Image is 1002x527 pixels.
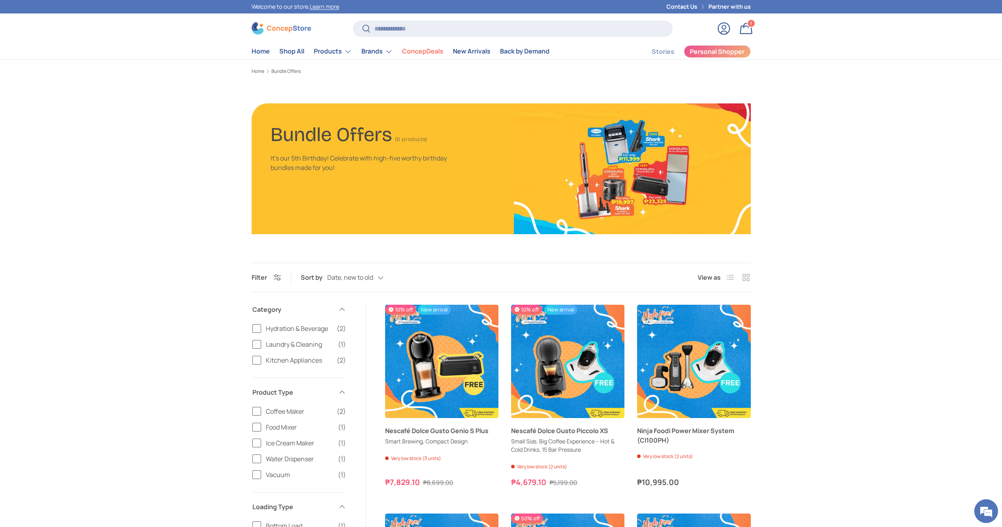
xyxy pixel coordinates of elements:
[652,44,674,59] a: Stories
[252,44,550,59] nav: Primary
[684,45,751,58] a: Personal Shopper
[309,44,357,59] summary: Products
[279,44,304,59] a: Shop All
[252,295,346,324] summary: Category
[252,44,270,59] a: Home
[337,407,346,416] span: (2)
[385,305,416,315] span: 10% off
[266,340,333,349] span: Laundry & Cleaning
[338,454,346,464] span: (1)
[266,407,332,416] span: Coffee Maker
[310,3,339,10] a: Learn more
[327,274,373,281] span: Date, new to old
[511,514,543,523] span: 50% off
[385,305,498,418] a: Nescafé Dolce Gusto Genio S Plus
[266,355,332,365] span: Kitchen Appliances
[395,136,427,143] span: (6 products)
[514,103,751,234] img: Bundle Offers
[252,305,333,314] span: Category
[338,340,346,349] span: (1)
[301,273,327,282] label: Sort by
[357,44,397,59] summary: Brands
[266,324,332,333] span: Hydration & Beverage
[633,44,751,59] nav: Secondary
[266,422,333,432] span: Food Mixer
[338,438,346,448] span: (1)
[750,20,752,26] span: 1
[544,305,577,315] span: New arrival
[252,273,281,282] button: Filter
[637,426,750,445] a: Ninja Foodi Power Mixer System (CI100PH)
[266,438,333,448] span: Ice Cream Maker
[266,470,333,479] span: Vacuum
[402,44,443,59] a: ConcepDeals
[252,22,311,34] img: ConcepStore
[511,305,624,418] a: Nescafé Dolce Gusto Piccolo XS
[418,305,451,315] span: New arrival
[666,2,708,11] a: Contact Us
[698,273,721,282] span: View as
[271,153,470,172] p: It's our 5th Birthday! Celebrate with high-five worthy birthday bundles made for you!
[337,355,346,365] span: (2)
[637,305,750,418] a: Ninja Foodi Power Mixer System (CI100PH)
[708,2,751,11] a: Partner with us
[361,44,393,59] a: Brands
[266,454,333,464] span: Water Dispenser
[690,48,744,55] span: Personal Shopper
[252,69,264,74] a: Home
[338,470,346,479] span: (1)
[337,324,346,333] span: (2)
[252,2,339,11] p: Welcome to our store.
[314,44,352,59] a: Products
[252,68,751,75] nav: Breadcrumbs
[511,426,624,435] a: Nescafé Dolce Gusto Piccolo XS
[511,305,542,315] span: 10% off
[252,378,346,407] summary: Product Type
[271,69,301,74] a: Bundle Offers
[453,44,491,59] a: New Arrivals
[252,493,346,521] summary: Loading Type
[500,44,550,59] a: Back by Demand
[385,426,498,435] a: Nescafé Dolce Gusto Genio S Plus
[271,120,392,146] h1: Bundle Offers
[252,502,333,512] span: Loading Type
[252,388,333,397] span: Product Type
[327,271,399,285] button: Date, new to old
[338,422,346,432] span: (1)
[252,273,267,282] span: Filter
